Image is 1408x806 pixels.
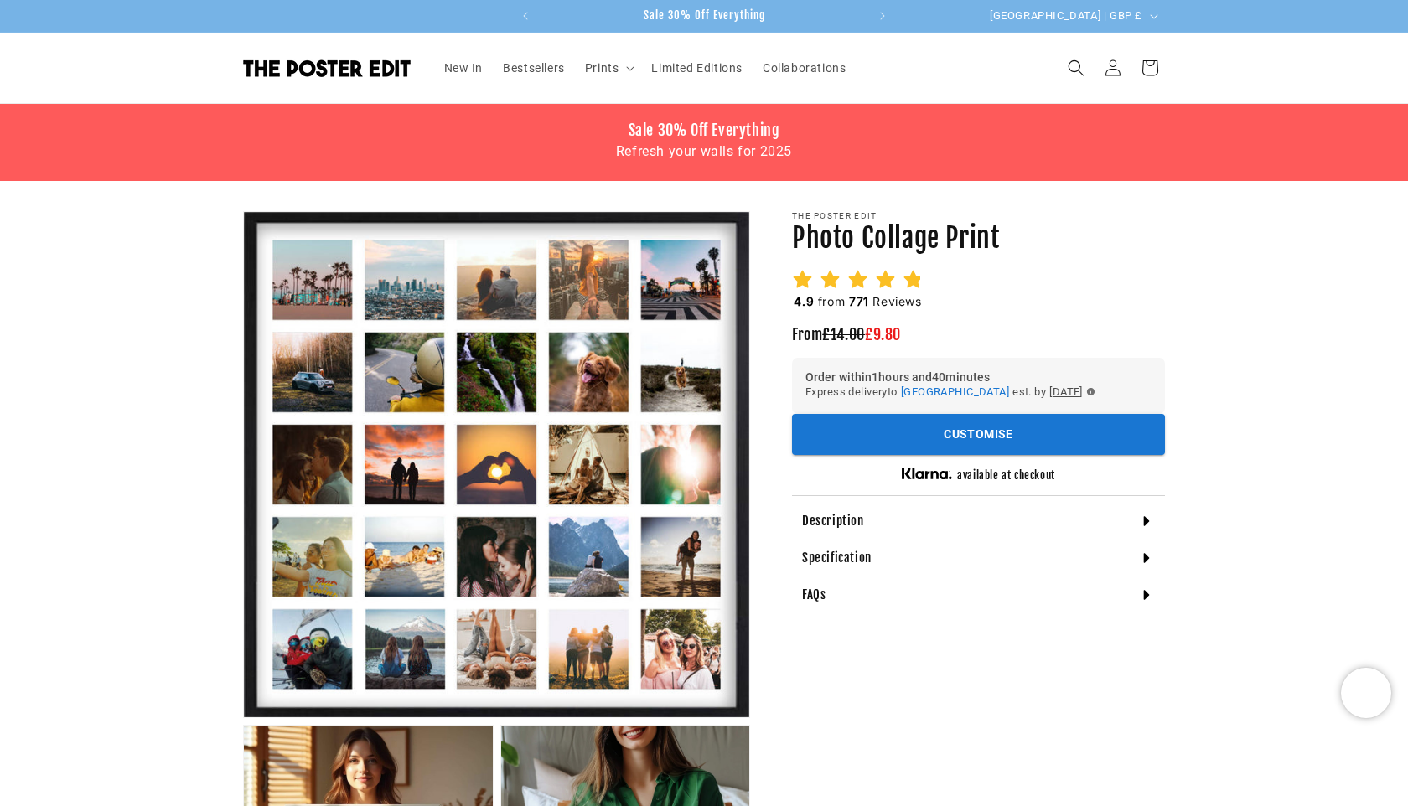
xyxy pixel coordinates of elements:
[237,53,417,83] a: The Poster Edit
[805,383,898,401] span: Express delivery to
[585,60,619,75] span: Prints
[503,60,565,75] span: Bestsellers
[802,513,864,530] h4: Description
[1341,668,1391,718] iframe: Chatra live chat
[575,50,642,85] summary: Prints
[901,383,1009,401] button: [GEOGRAPHIC_DATA]
[792,414,1165,455] button: Customise
[493,50,575,85] a: Bestsellers
[822,325,865,344] span: £14.00
[434,50,494,85] a: New In
[792,221,1165,256] h1: Photo Collage Print
[792,414,1165,455] div: outlined primary button group
[794,294,814,308] span: 4.9
[802,586,826,603] h4: FAQs
[792,293,924,310] h2: from Reviews
[802,550,872,566] h4: Specification
[644,8,765,22] span: Sale 30% Off Everything
[753,50,856,85] a: Collaborations
[990,8,1142,24] span: [GEOGRAPHIC_DATA] | GBP £
[641,50,753,85] a: Limited Editions
[444,60,484,75] span: New In
[901,385,1009,398] span: [GEOGRAPHIC_DATA]
[1058,49,1095,86] summary: Search
[805,371,1152,383] h6: Order within 1 hours and 40 minutes
[763,60,846,75] span: Collaborations
[957,468,1055,483] h5: available at checkout
[1049,383,1083,401] span: [DATE]
[1012,383,1046,401] span: est. by
[792,325,1165,344] h3: From
[792,211,1165,221] p: The Poster Edit
[651,60,743,75] span: Limited Editions
[243,59,411,77] img: The Poster Edit
[849,294,869,308] span: 771
[865,325,901,344] span: £9.80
